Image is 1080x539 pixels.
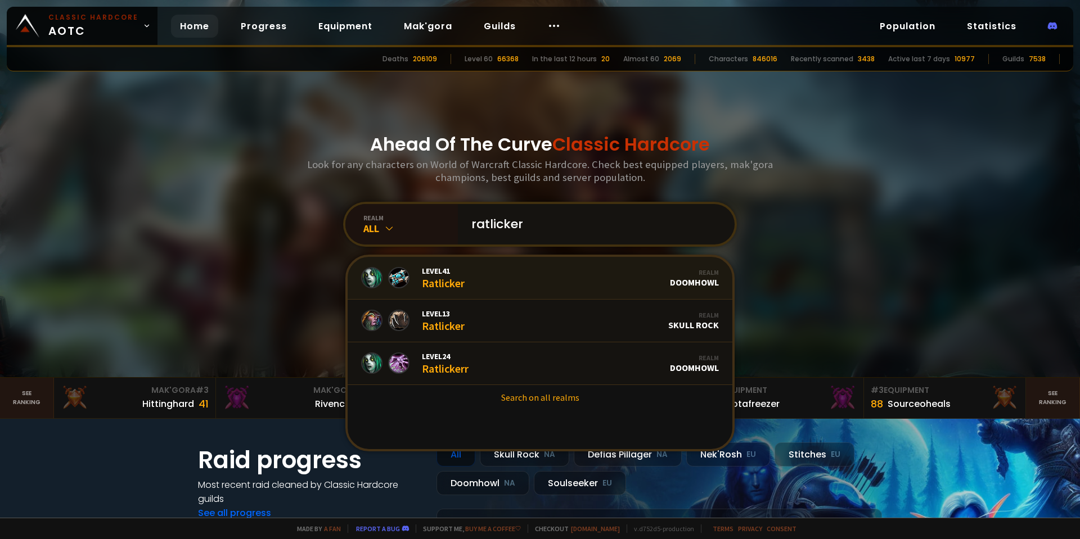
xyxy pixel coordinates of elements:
[670,354,719,362] div: Realm
[422,351,469,375] div: Ratlickerr
[668,311,719,319] div: Realm
[309,15,381,38] a: Equipment
[686,442,770,466] div: Nek'Rosh
[223,384,371,396] div: Mak'Gora
[532,54,597,64] div: In the last 12 hours
[534,471,626,495] div: Soulseeker
[413,54,437,64] div: 206109
[958,15,1025,38] a: Statistics
[702,378,864,418] a: #2Equipment88Notafreezer
[198,478,423,506] h4: Most recent raid cleaned by Classic Hardcore guilds
[216,378,378,418] a: Mak'Gora#2Rivench100
[709,384,857,396] div: Equipment
[871,396,883,411] div: 88
[602,478,612,489] small: EU
[670,268,719,288] div: Doomhowl
[871,384,884,396] span: # 3
[1029,54,1046,64] div: 7538
[422,266,465,290] div: Ratlicker
[290,524,341,533] span: Made by
[324,524,341,533] a: a fan
[528,524,620,533] span: Checkout
[858,54,875,64] div: 3438
[1026,378,1080,418] a: Seeranking
[416,524,521,533] span: Support me,
[738,524,762,533] a: Privacy
[199,396,209,411] div: 41
[544,449,555,460] small: NA
[1002,54,1024,64] div: Guilds
[746,449,756,460] small: EU
[775,442,854,466] div: Stitches
[709,54,748,64] div: Characters
[465,54,493,64] div: Level 60
[54,378,216,418] a: Mak'Gora#3Hittinghard41
[670,268,719,277] div: Realm
[668,311,719,330] div: Skull Rock
[348,300,732,342] a: Level13RatlickerRealmSkull Rock
[48,12,138,22] small: Classic Hardcore
[436,471,529,495] div: Doomhowl
[670,354,719,373] div: Doomhowl
[504,478,515,489] small: NA
[767,524,796,533] a: Consent
[196,384,209,396] span: # 3
[601,54,610,64] div: 20
[831,449,840,460] small: EU
[422,309,465,319] span: Level 13
[465,204,721,244] input: Search a character...
[61,384,209,396] div: Mak'Gora
[627,524,694,533] span: v. d752d5 - production
[753,54,777,64] div: 846016
[422,351,469,361] span: Level 24
[348,257,732,300] a: Level41RatlickerRealmDoomhowl
[303,158,777,184] h3: Look for any characters on World of Warcraft Classic Hardcore. Check best equipped players, mak'g...
[571,524,620,533] a: [DOMAIN_NAME]
[465,524,521,533] a: Buy me a coffee
[198,506,271,519] a: See all progress
[888,397,951,411] div: Sourceoheals
[395,15,461,38] a: Mak'gora
[370,131,710,158] h1: Ahead Of The Curve
[791,54,853,64] div: Recently scanned
[574,442,682,466] div: Defias Pillager
[48,12,138,39] span: AOTC
[422,266,465,276] span: Level 41
[382,54,408,64] div: Deaths
[7,7,157,45] a: Classic HardcoreAOTC
[480,442,569,466] div: Skull Rock
[871,384,1019,396] div: Equipment
[348,385,732,410] a: Search on all realms
[436,509,882,538] a: a month agozgpetri on godDefias Pillager8 /90
[955,54,975,64] div: 10977
[232,15,296,38] a: Progress
[623,54,659,64] div: Almost 60
[726,397,780,411] div: Notafreezer
[475,15,525,38] a: Guilds
[315,397,350,411] div: Rivench
[363,222,458,235] div: All
[198,442,423,478] h1: Raid progress
[436,442,475,466] div: All
[348,342,732,385] a: Level24RatlickerrRealmDoomhowl
[656,449,668,460] small: NA
[864,378,1026,418] a: #3Equipment88Sourceoheals
[497,54,519,64] div: 66368
[664,54,681,64] div: 2069
[552,132,710,157] span: Classic Hardcore
[363,214,458,222] div: realm
[171,15,218,38] a: Home
[142,397,194,411] div: Hittinghard
[356,524,400,533] a: Report a bug
[713,524,733,533] a: Terms
[871,15,944,38] a: Population
[888,54,950,64] div: Active last 7 days
[422,309,465,333] div: Ratlicker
